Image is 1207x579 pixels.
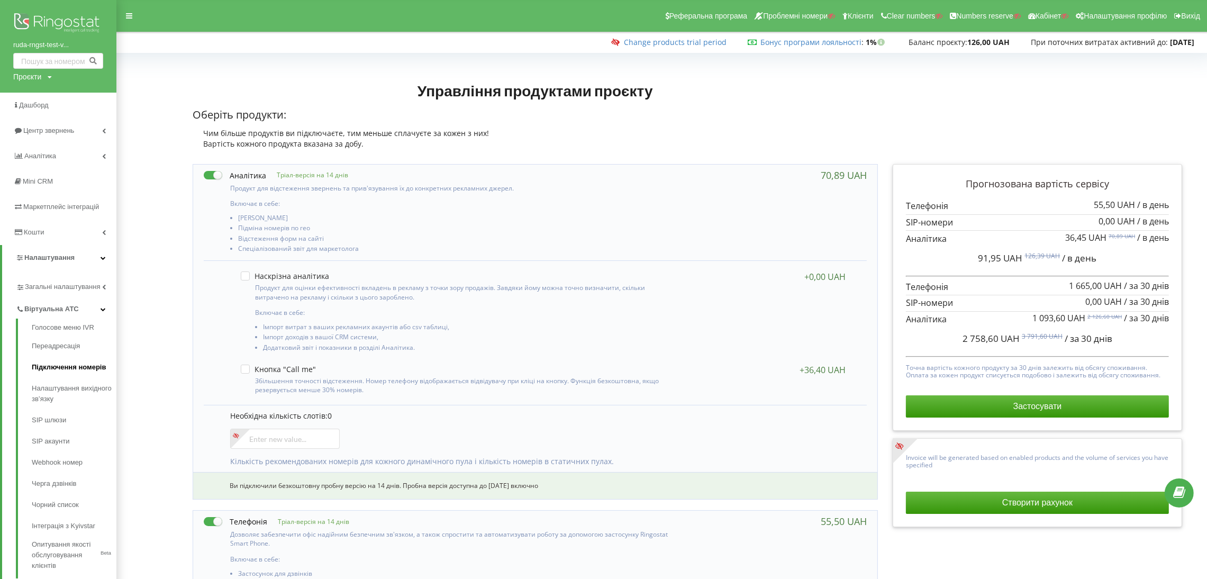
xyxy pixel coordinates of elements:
sup: 126,39 UAH [1025,251,1060,260]
span: Clear numbers [887,12,936,20]
span: Numbers reserve [957,12,1013,20]
li: [PERSON_NAME] [238,214,668,224]
div: +0,00 UAH [804,272,846,282]
a: SIP шлюзи [32,410,116,431]
p: Включає в себе: [230,555,668,564]
p: Invoice will be generated based on enabled products and the volume of services you have specified [906,451,1169,469]
span: / за 30 днів [1124,312,1169,324]
a: Підключення номерів [32,357,116,378]
p: Включає в себе: [230,199,668,208]
input: Пошук за номером [13,53,103,69]
span: Вихід [1182,12,1200,20]
div: +36,40 UAH [800,365,846,375]
span: / за 30 днів [1065,332,1112,345]
p: Необхідна кількість слотів: [230,411,856,421]
p: Тріал-версія на 14 днів [267,517,349,526]
p: Кількість рекомендованих номерів для кожного динамічного пула і кількість номерів в статичних пулах. [230,456,856,467]
h1: Управління продуктами проєкту [193,81,878,100]
button: Застосувати [906,395,1169,418]
span: Клієнти [848,12,874,20]
p: Збільшення точності відстеження. Номер телефону відображається відвідувачу при кліці на кнопку. Ф... [255,376,664,394]
p: Аналітика [906,233,1169,245]
span: Загальні налаштування [25,282,100,292]
span: Аналiтика [24,152,56,160]
a: Інтеграція з Kyivstar [32,515,116,537]
span: Mini CRM [23,177,53,185]
p: Продукт для оцінки ефективності вкладень в рекламу з точки зору продажів. Завдяки йому можна точн... [255,283,664,301]
p: Точна вартість кожного продукту за 30 днів залежить від обсягу споживання. Оплата за кожен продук... [906,361,1169,379]
span: Центр звернень [23,126,74,134]
strong: 126,00 UAH [967,37,1010,47]
a: ruda-rngst-test-v... [13,40,103,50]
li: Додатковий звіт і показники в розділі Аналітика. [263,344,664,354]
p: SIP-номери [906,297,1169,309]
p: Дозволяє забезпечити офіс надійним безпечним зв'язком, а також спростити та автоматизувати роботу... [230,530,668,548]
label: Телефонія [204,516,267,527]
a: Віртуальна АТС [16,296,116,319]
li: Відстеження форм на сайті [238,235,668,245]
span: / за 30 днів [1124,280,1169,292]
a: Webhook номер [32,452,116,473]
div: Ви підключили безкоштовну пробну версію на 14 днів. Пробна версія доступна до [DATE] включно [193,472,877,499]
li: Імпорт доходів з вашої CRM системи, [263,333,664,343]
a: Бонус програми лояльності [760,37,861,47]
li: Підміна номерів по гео [238,224,668,234]
a: Чорний список [32,494,116,515]
span: / в день [1137,199,1169,211]
span: / в день [1063,252,1097,264]
span: 0,00 UAH [1099,215,1135,227]
span: 36,45 UAH [1065,232,1106,243]
a: Черга дзвінків [32,473,116,494]
p: Аналітика [906,313,1169,325]
span: / в день [1137,232,1169,243]
span: 0 [328,411,332,421]
p: Телефонія [906,200,1169,212]
div: Проєкти [13,71,41,82]
span: Налаштування профілю [1084,12,1167,20]
p: Телефонія [906,281,1169,293]
a: Change products trial period [624,37,727,47]
p: Оберіть продукти: [193,107,878,123]
label: Аналітика [204,170,266,181]
label: Кнопка "Call me" [241,365,316,374]
p: Продукт для відстеження звернень та прив'язування їх до конкретних рекламних джерел. [230,184,668,193]
input: Enter new value... [230,429,340,449]
span: 2 758,60 UAH [963,332,1020,345]
p: Прогнозована вартість сервісу [906,177,1169,191]
div: Вартість кожного продукта вказана за добу. [193,139,878,149]
span: : [760,37,864,47]
span: Дашборд [19,101,49,109]
span: 55,50 UAH [1094,199,1135,211]
a: Голосове меню IVR [32,322,116,336]
span: Кошти [24,228,44,236]
img: Ringostat logo [13,11,103,37]
span: / за 30 днів [1124,296,1169,307]
strong: [DATE] [1170,37,1194,47]
div: 55,50 UAH [821,516,867,527]
span: / в день [1137,215,1169,227]
strong: 1% [866,37,887,47]
a: SIP акаунти [32,431,116,452]
a: Налаштування [2,245,116,270]
span: 91,95 UAH [978,252,1023,264]
span: 1 093,60 UAH [1032,312,1085,324]
p: SIP-номери [906,216,1169,229]
a: Налаштування вихідного зв’язку [32,378,116,410]
sup: 70,89 UAH [1109,232,1135,240]
a: Загальні налаштування [16,274,116,296]
span: Проблемні номери [763,12,828,20]
span: 1 665,00 UAH [1069,280,1122,292]
a: Переадресація [32,336,116,357]
li: Спеціалізований звіт для маркетолога [238,245,668,255]
a: Опитування якості обслуговування клієнтівBeta [32,537,116,571]
button: Створити рахунок [906,492,1169,514]
span: Реферальна програма [669,12,748,20]
span: Налаштування [24,254,75,261]
span: Кабінет [1036,12,1061,20]
p: Тріал-версія на 14 днів [266,170,348,179]
div: Чим більше продуктів ви підключаєте, тим меньше сплачуєте за кожен з них! [193,128,878,139]
li: Імпорт витрат з ваших рекламних акаунтів або csv таблиці, [263,323,664,333]
div: 70,89 UAH [821,170,867,180]
span: 0,00 UAH [1085,296,1122,307]
sup: 3 791,60 UAH [1022,332,1063,341]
